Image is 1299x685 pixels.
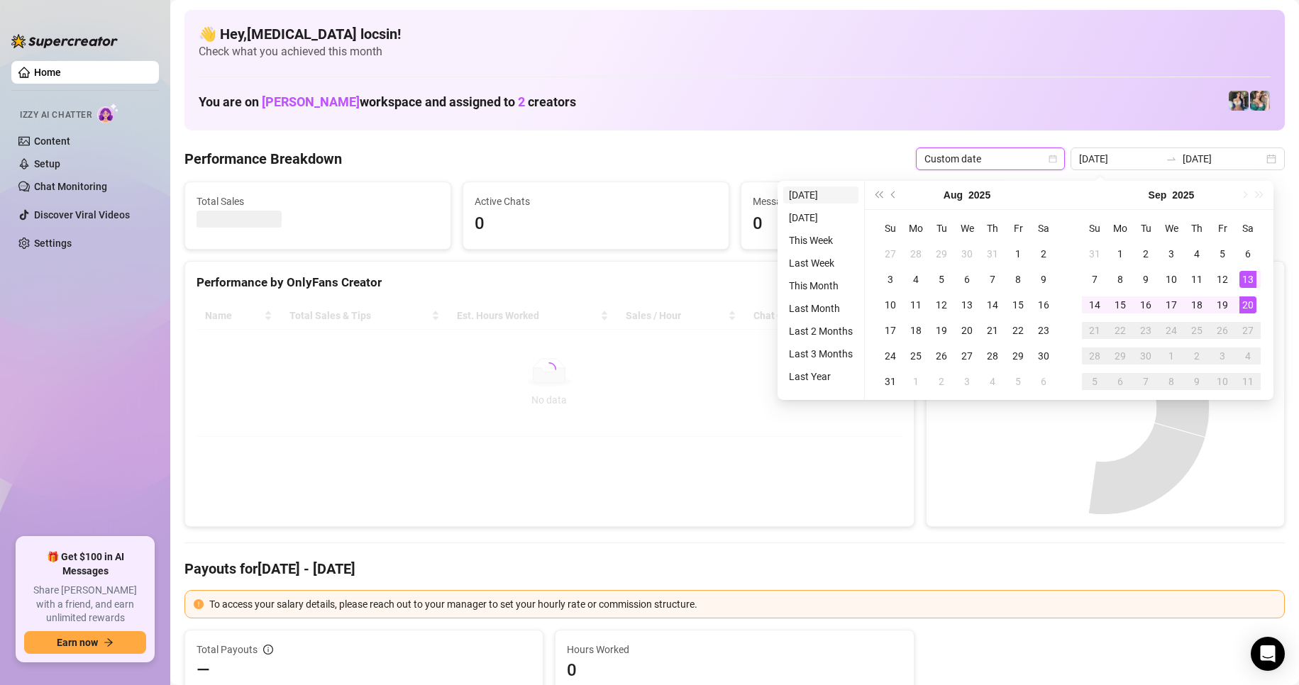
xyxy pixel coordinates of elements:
a: Discover Viral Videos [34,209,130,221]
th: Mo [1107,216,1133,241]
td: 2025-08-23 [1031,318,1056,343]
div: 28 [907,245,924,262]
td: 2025-09-26 [1210,318,1235,343]
span: Earn now [57,637,98,648]
div: 15 [1112,296,1129,313]
td: 2025-09-22 [1107,318,1133,343]
td: 2025-08-20 [954,318,980,343]
td: 2025-08-18 [903,318,929,343]
td: 2025-09-11 [1184,267,1210,292]
div: 29 [1010,347,1027,364]
button: Earn nowarrow-right [24,631,146,654]
div: 15 [1010,296,1027,313]
input: Start date [1079,151,1160,167]
td: 2025-09-01 [903,369,929,394]
td: 2025-10-02 [1184,343,1210,369]
div: 11 [907,296,924,313]
td: 2025-09-21 [1082,318,1107,343]
th: Tu [1133,216,1159,241]
div: 3 [1214,347,1231,364]
div: 8 [1163,373,1180,390]
td: 2025-09-16 [1133,292,1159,318]
td: 2025-08-25 [903,343,929,369]
td: 2025-09-27 [1235,318,1261,343]
td: 2025-09-05 [1210,241,1235,267]
td: 2025-08-29 [1005,343,1031,369]
td: 2025-09-25 [1184,318,1210,343]
td: 2025-09-12 [1210,267,1235,292]
span: info-circle [263,645,273,655]
td: 2025-09-18 [1184,292,1210,318]
th: Fr [1210,216,1235,241]
div: 21 [984,322,1001,339]
span: Active Chats [475,194,717,209]
span: 🎁 Get $100 in AI Messages [24,550,146,578]
td: 2025-08-22 [1005,318,1031,343]
div: 4 [1188,245,1205,262]
div: 8 [1112,271,1129,288]
a: Chat Monitoring [34,181,107,192]
th: We [1159,216,1184,241]
div: 11 [1239,373,1256,390]
span: Izzy AI Chatter [20,108,92,122]
td: 2025-09-06 [1235,241,1261,267]
button: Choose a year [968,181,990,209]
td: 2025-10-11 [1235,369,1261,394]
div: 24 [882,347,899,364]
td: 2025-08-07 [980,267,1005,292]
span: Messages Sent [753,194,995,209]
span: Hours Worked [567,642,902,657]
div: 12 [933,296,950,313]
a: Setup [34,158,60,169]
td: 2025-09-04 [980,369,1005,394]
div: Performance by OnlyFans Creator [197,273,902,292]
td: 2025-08-05 [929,267,954,292]
th: Su [878,216,903,241]
td: 2025-08-31 [1082,241,1107,267]
div: 9 [1035,271,1052,288]
th: Sa [1235,216,1261,241]
span: arrow-right [104,637,114,647]
div: 2 [1188,347,1205,364]
div: 29 [933,245,950,262]
li: [DATE] [783,186,858,204]
span: Total Payouts [197,642,258,657]
div: 13 [958,296,975,313]
div: 14 [1086,296,1103,313]
td: 2025-07-29 [929,241,954,267]
div: 1 [1010,245,1027,262]
td: 2025-08-03 [878,267,903,292]
span: 0 [567,659,902,681]
span: Custom date [924,148,1056,169]
div: 27 [958,347,975,364]
td: 2025-07-27 [878,241,903,267]
th: Sa [1031,216,1056,241]
td: 2025-08-01 [1005,241,1031,267]
td: 2025-09-13 [1235,267,1261,292]
div: 26 [933,347,950,364]
div: 31 [984,245,1001,262]
span: calendar [1049,155,1057,163]
img: AI Chatter [97,103,119,123]
td: 2025-08-21 [980,318,1005,343]
li: [DATE] [783,209,858,226]
div: 3 [882,271,899,288]
td: 2025-08-26 [929,343,954,369]
a: Home [34,67,61,78]
span: 0 [753,211,995,238]
div: 16 [1137,296,1154,313]
td: 2025-09-24 [1159,318,1184,343]
th: Mo [903,216,929,241]
div: 1 [907,373,924,390]
div: 24 [1163,322,1180,339]
td: 2025-08-06 [954,267,980,292]
li: This Month [783,277,858,294]
button: Last year (Control + left) [870,181,886,209]
div: 30 [1035,347,1052,364]
div: 28 [984,347,1001,364]
div: 25 [1188,322,1205,339]
div: 6 [1239,245,1256,262]
div: 23 [1137,322,1154,339]
li: Last Month [783,300,858,317]
div: 20 [1239,296,1256,313]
